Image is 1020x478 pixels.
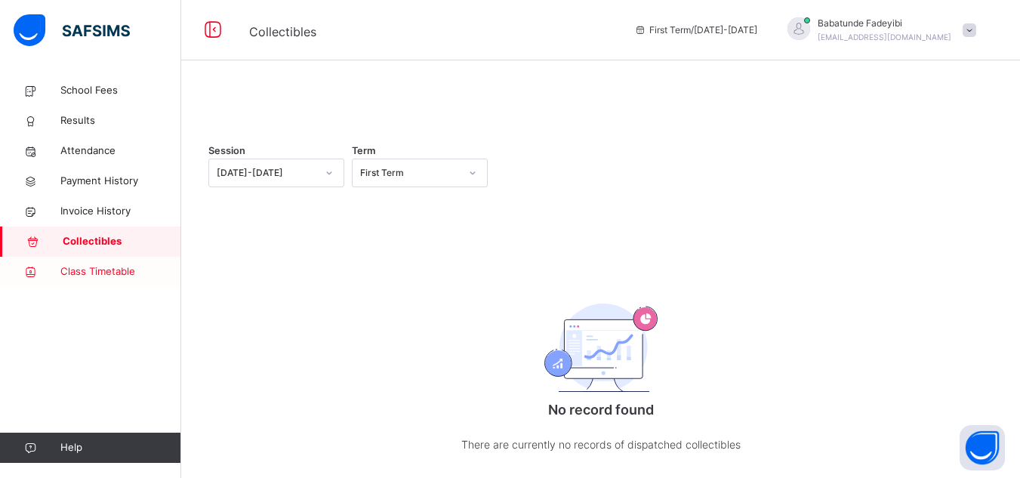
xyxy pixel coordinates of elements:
span: Payment History [60,174,181,189]
span: Collectibles [63,234,181,249]
img: academics.830fd61bc8807c8ddf7a6434d507d981.svg [544,304,658,392]
span: Results [60,113,181,128]
img: safsims [14,14,130,46]
span: session/term information [634,23,757,37]
p: There are currently no records of dispatched collectibles [450,435,752,454]
span: Term [352,145,375,156]
button: Open asap [960,425,1005,470]
span: School Fees [60,83,181,98]
p: No record found [450,399,752,420]
span: Help [60,440,180,455]
span: Babatunde Fadeyibi [818,17,951,30]
span: Invoice History [60,204,181,219]
div: First Term [360,166,460,180]
div: BabatundeFadeyibi [772,17,984,44]
span: Class Timetable [60,264,181,279]
span: Attendance [60,143,181,159]
span: [EMAIL_ADDRESS][DOMAIN_NAME] [818,32,951,42]
span: Session [208,145,245,156]
span: Collectibles [249,24,316,39]
div: [DATE]-[DATE] [217,166,316,180]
